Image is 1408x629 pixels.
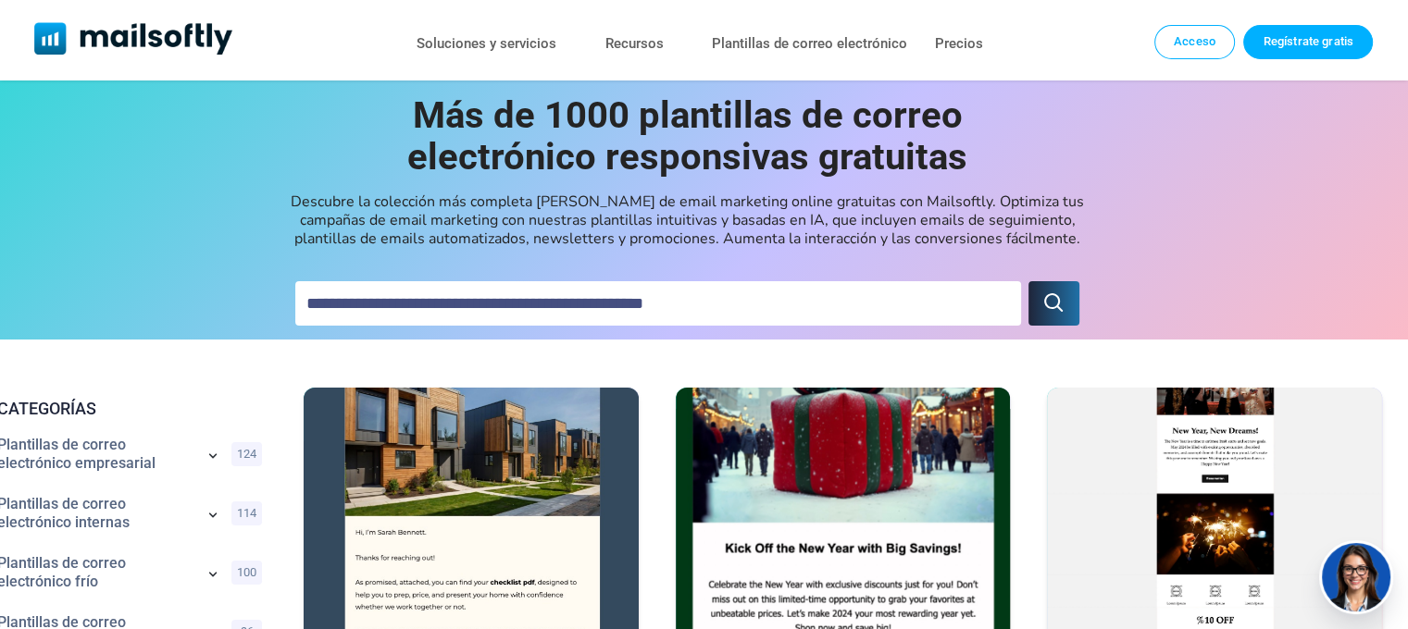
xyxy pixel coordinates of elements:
[34,22,233,55] img: Logotipo de Mailsoftly
[712,35,907,52] font: Plantillas de correo electrónico
[291,191,1084,249] font: Descubre la colección más completa [PERSON_NAME] de email marketing online gratuitas con Mailsoft...
[204,564,222,586] a: Mostrar subcategorías para Plantillas de correo electrónico frío
[34,22,233,58] a: Mailsoftly
[407,93,967,179] font: Más de 1000 plantillas de correo electrónico responsivas gratuitas
[417,35,556,52] font: Soluciones y servicios
[417,31,556,57] a: Soluciones y servicios
[605,35,664,52] font: Recursos
[204,446,222,468] a: Mostrar subcategorías para Plantillas de correo electrónico empresarial
[1243,25,1373,58] a: Ensayo
[1154,25,1235,58] a: Acceso
[605,31,664,57] a: Recursos
[712,31,907,57] a: Plantillas de correo electrónico
[935,35,983,52] font: Precios
[1263,34,1353,48] font: Regístrate gratis
[1319,543,1393,611] img: agente
[935,31,983,57] a: Precios
[1174,34,1215,48] font: Acceso
[204,505,222,527] a: Mostrar subcategorías para Plantillas de correo electrónico internas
